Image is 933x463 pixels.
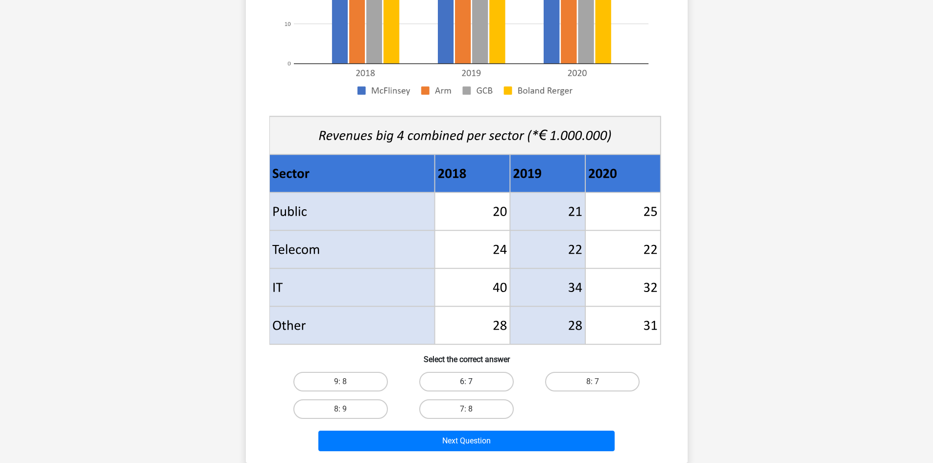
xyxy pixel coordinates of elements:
[419,372,514,391] label: 6: 7
[318,431,615,451] button: Next Question
[293,399,388,419] label: 8: 9
[262,347,672,364] h6: Select the correct answer
[293,372,388,391] label: 9: 8
[545,372,640,391] label: 8: 7
[419,399,514,419] label: 7: 8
